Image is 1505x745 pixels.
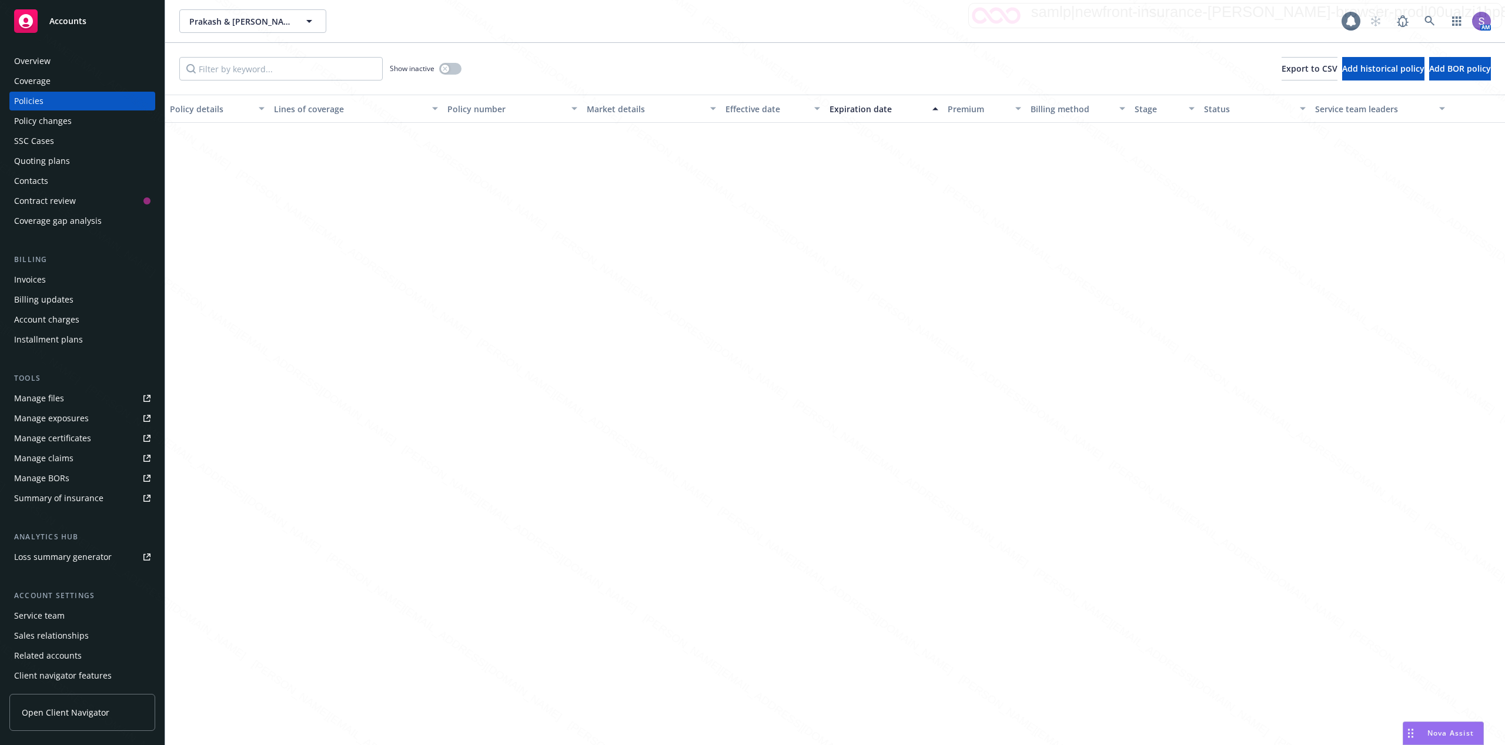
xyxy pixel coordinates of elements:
a: Related accounts [9,646,155,665]
div: Related accounts [14,646,82,665]
a: Invoices [9,270,155,289]
div: Contract review [14,192,76,210]
div: Drag to move [1403,722,1418,744]
button: Stage [1130,95,1199,123]
button: Billing method [1026,95,1130,123]
div: Status [1204,103,1293,115]
a: Service team [9,606,155,625]
div: Market details [587,103,703,115]
button: Nova Assist [1403,721,1484,745]
a: Report a Bug [1391,9,1414,33]
div: Client navigator features [14,666,112,685]
div: SSC Cases [14,132,54,150]
button: Lines of coverage [269,95,443,123]
button: Expiration date [825,95,943,123]
a: Manage exposures [9,409,155,428]
div: Contacts [14,172,48,190]
div: Billing updates [14,290,73,309]
a: Start snowing [1364,9,1387,33]
button: Export to CSV [1282,57,1337,80]
div: Tools [9,372,155,384]
a: Search [1418,9,1442,33]
div: Billing method [1031,103,1112,115]
a: Coverage gap analysis [9,212,155,230]
span: Export to CSV [1282,63,1337,74]
button: Prakash & [PERSON_NAME] [179,9,326,33]
span: Prakash & [PERSON_NAME] [189,15,291,28]
button: Add historical policy [1342,57,1424,80]
div: Sales relationships [14,626,89,645]
div: Coverage gap analysis [14,212,102,230]
a: Manage files [9,389,155,408]
div: Quoting plans [14,152,70,170]
a: Switch app [1445,9,1469,33]
span: Show inactive [390,63,434,73]
div: Policies [14,92,44,110]
a: Contacts [9,172,155,190]
button: Effective date [721,95,825,123]
a: Client navigator features [9,666,155,685]
div: Manage exposures [14,409,89,428]
a: Manage BORs [9,469,155,488]
a: SSC Cases [9,132,155,150]
input: Filter by keyword... [179,57,383,80]
div: Account charges [14,310,79,329]
a: Policy changes [9,112,155,130]
a: Summary of insurance [9,489,155,508]
div: Service team leaders [1315,103,1432,115]
a: Coverage [9,72,155,90]
span: Nova Assist [1427,728,1474,738]
div: Manage claims [14,449,73,468]
div: Lines of coverage [274,103,425,115]
span: Add BOR policy [1429,63,1491,74]
button: Premium [943,95,1026,123]
span: Add historical policy [1342,63,1424,74]
div: Policy details [170,103,252,115]
div: Policy changes [14,112,72,130]
div: Billing [9,254,155,266]
a: Contract review [9,192,155,210]
a: Account charges [9,310,155,329]
button: Policy number [443,95,581,123]
a: Manage claims [9,449,155,468]
button: Service team leaders [1310,95,1449,123]
img: photo [1472,12,1491,31]
div: Account settings [9,590,155,602]
a: Accounts [9,5,155,38]
div: Overview [14,52,51,71]
div: Manage files [14,389,64,408]
div: Installment plans [14,330,83,349]
div: Analytics hub [9,531,155,543]
a: Quoting plans [9,152,155,170]
button: Status [1199,95,1310,123]
div: Manage certificates [14,429,91,448]
span: Accounts [49,16,86,26]
div: Summary of insurance [14,489,103,508]
div: Effective date [725,103,807,115]
div: Invoices [14,270,46,289]
a: Installment plans [9,330,155,349]
span: Open Client Navigator [22,706,109,719]
a: Billing updates [9,290,155,309]
button: Policy details [165,95,269,123]
div: Premium [948,103,1009,115]
div: Coverage [14,72,51,90]
button: Market details [582,95,721,123]
div: Service team [14,606,65,625]
a: Manage certificates [9,429,155,448]
div: Loss summary generator [14,548,112,566]
a: Overview [9,52,155,71]
a: Sales relationships [9,626,155,645]
div: Stage [1135,103,1182,115]
div: Expiration date [830,103,925,115]
button: Add BOR policy [1429,57,1491,80]
div: Manage BORs [14,469,69,488]
div: Policy number [447,103,564,115]
a: Loss summary generator [9,548,155,566]
a: Policies [9,92,155,110]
